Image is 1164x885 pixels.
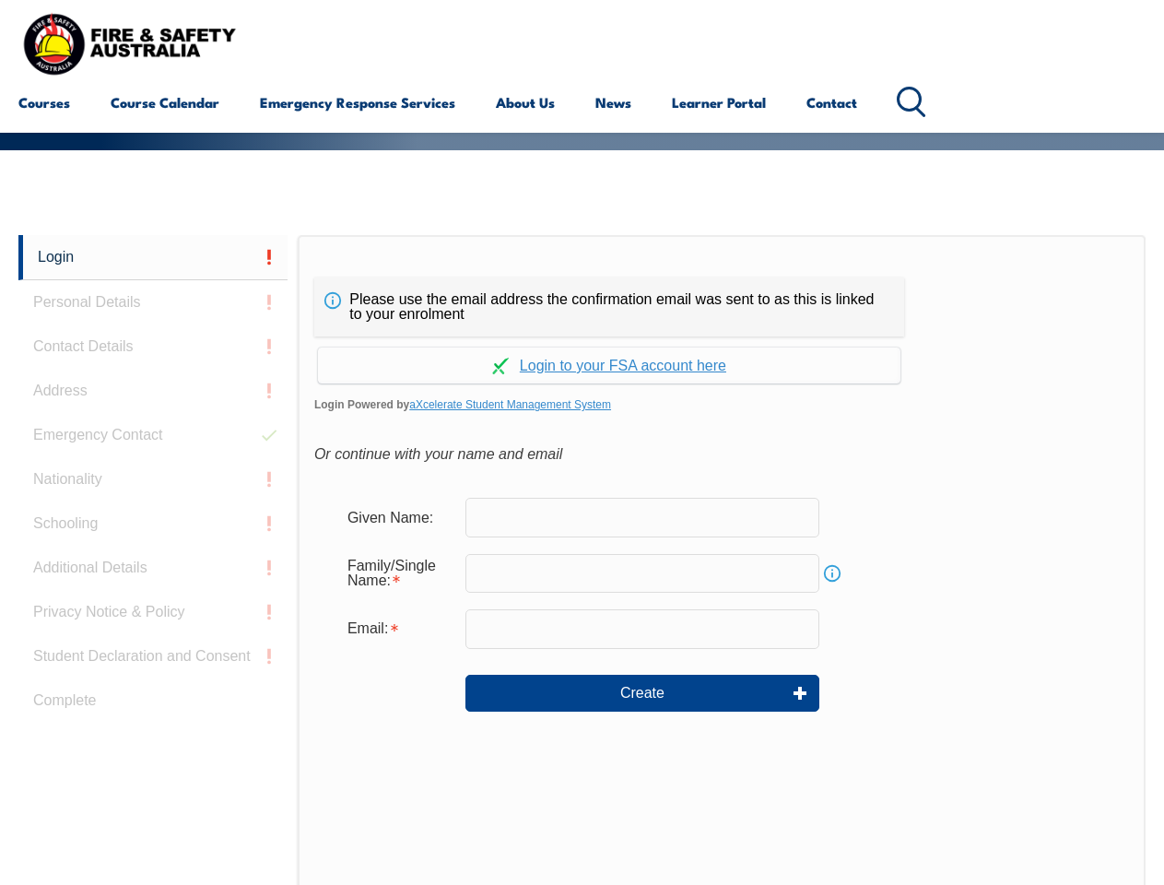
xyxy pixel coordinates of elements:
[111,80,219,124] a: Course Calendar
[672,80,766,124] a: Learner Portal
[333,500,465,535] div: Given Name:
[333,611,465,646] div: Email is required.
[409,398,611,411] a: aXcelerate Student Management System
[260,80,455,124] a: Emergency Response Services
[314,277,904,336] div: Please use the email address the confirmation email was sent to as this is linked to your enrolment
[314,391,1129,419] span: Login Powered by
[496,80,555,124] a: About Us
[18,235,288,280] a: Login
[314,441,1129,468] div: Or continue with your name and email
[819,560,845,586] a: Info
[806,80,857,124] a: Contact
[333,549,465,598] div: Family/Single Name is required.
[18,80,70,124] a: Courses
[595,80,631,124] a: News
[465,675,819,712] button: Create
[492,358,509,374] img: Log in withaxcelerate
